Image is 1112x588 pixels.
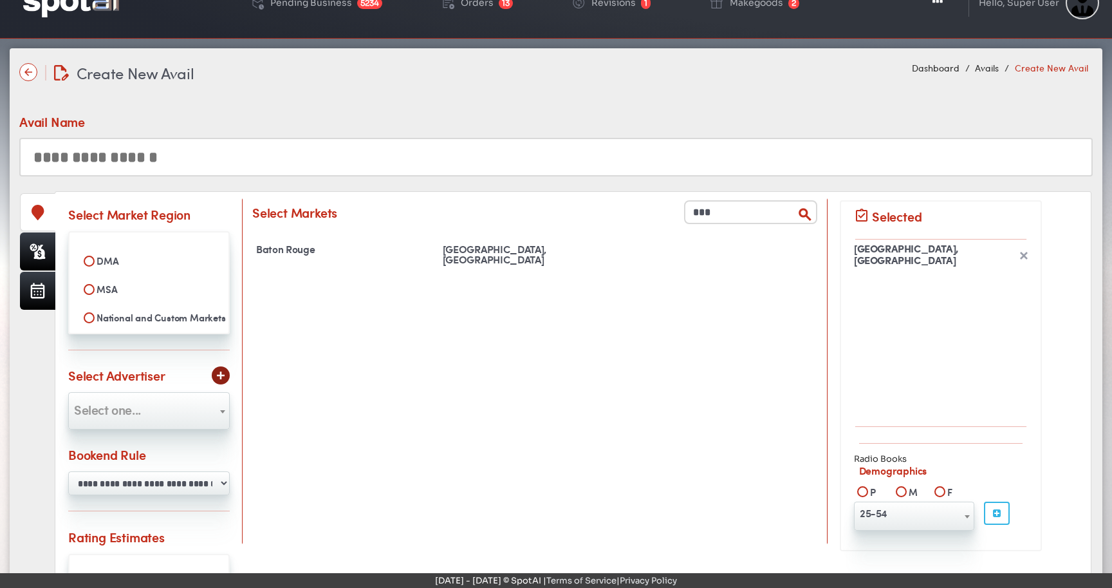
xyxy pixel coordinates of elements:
div: Selected [872,207,922,225]
span: Select one... [74,400,141,419]
label: M [905,485,918,502]
a: Dashboard [912,61,959,74]
a: Avails [975,61,999,74]
div: Select Markets [252,203,337,222]
a: Privacy Policy [620,575,677,586]
img: add-1.svg [217,372,225,379]
div: Select Market Region [68,205,190,223]
div: Bookend Rule [68,445,146,464]
a: Terms of Service [546,575,616,586]
img: line-8.svg [854,426,1028,427]
div: Rating Estimates [68,527,165,546]
span: 25-54 [854,502,974,531]
img: frame-70-3.svg [1020,252,1028,260]
span: Create New Avail [77,62,194,84]
li: Create New Avail [1001,61,1088,74]
label: F [944,485,952,502]
div: [GEOGRAPHIC_DATA], [GEOGRAPHIC_DATA] [854,244,1015,267]
img: search.png [797,207,813,222]
img: edit-document.svg [54,65,69,81]
img: line-8.svg [68,350,230,350]
label: DMA [77,250,221,272]
img: assignment-turned-in.png [854,208,869,223]
span: 25-54 [855,503,974,524]
label: National and Custom Markets [77,307,221,328]
label: P [867,485,876,502]
label: MSA [77,278,221,300]
strong: Radio Books [854,453,907,464]
img: line-8.svg [68,511,230,511]
img: name-arrow-back-state-default-icon-true-icon-only-true-type.svg [19,63,37,81]
label: Demographics [854,463,1018,480]
img: line-12.svg [45,65,46,81]
div: Select Advertiser [68,366,165,384]
div: Avail Name [19,112,86,131]
div: [GEOGRAPHIC_DATA], [GEOGRAPHIC_DATA] [439,240,625,269]
div: Baton Rouge [252,240,439,258]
